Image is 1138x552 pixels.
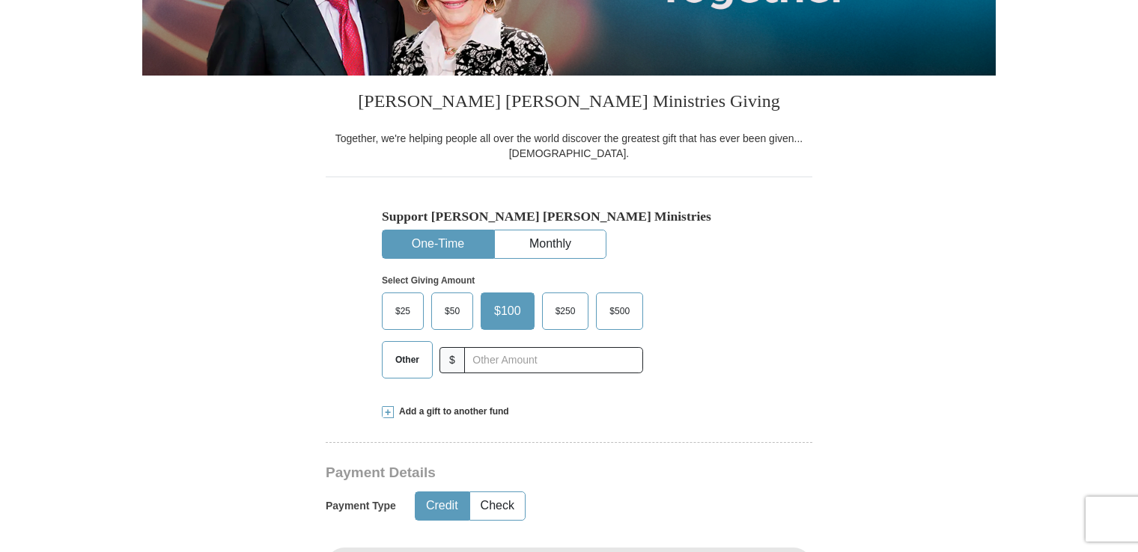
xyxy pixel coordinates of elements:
span: $500 [602,300,637,322]
span: $50 [437,300,467,322]
button: Credit [416,492,469,520]
h3: Payment Details [326,464,708,482]
div: Together, we're helping people all over the world discover the greatest gift that has ever been g... [326,131,812,161]
h5: Payment Type [326,500,396,512]
button: Check [470,492,525,520]
span: Other [388,349,427,371]
span: $25 [388,300,418,322]
button: Monthly [495,230,606,258]
span: Add a gift to another fund [394,405,509,418]
h5: Support [PERSON_NAME] [PERSON_NAME] Ministries [382,209,756,224]
h3: [PERSON_NAME] [PERSON_NAME] Ministries Giving [326,76,812,131]
span: $100 [487,300,529,322]
button: One-Time [383,230,493,258]
span: $250 [548,300,583,322]
strong: Select Giving Amount [382,275,475,286]
span: $ [439,347,465,373]
input: Other Amount [464,347,643,373]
